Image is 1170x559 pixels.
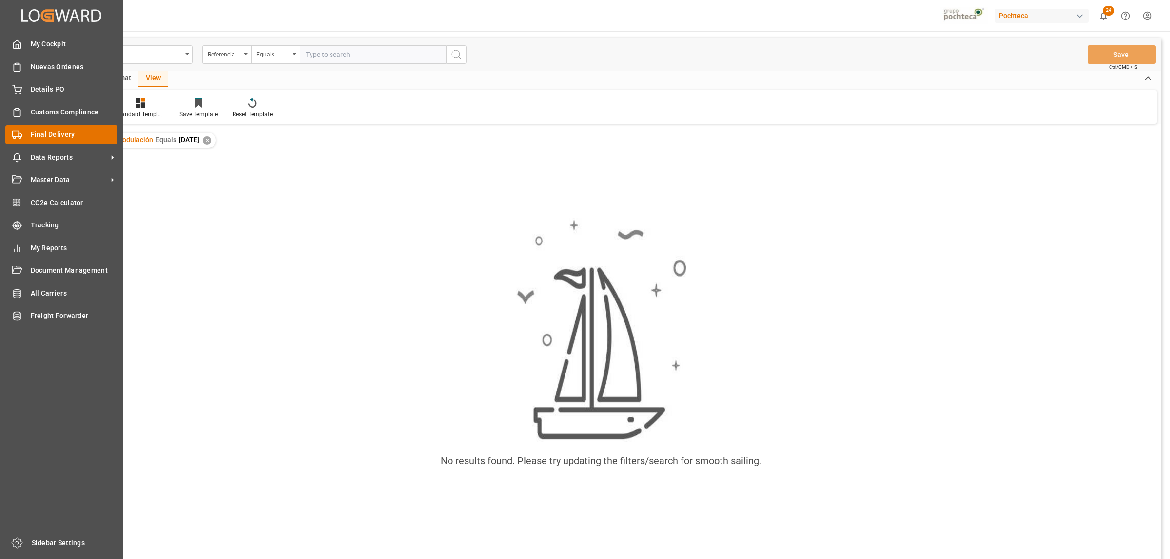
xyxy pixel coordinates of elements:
[5,283,117,302] a: All Carriers
[31,265,118,276] span: Document Management
[5,57,117,76] a: Nuevas Ordenes
[208,48,241,59] div: Referencia Leschaco (Impo)
[179,110,218,119] div: Save Template
[31,175,108,185] span: Master Data
[31,39,118,49] span: My Cockpit
[31,198,118,208] span: CO2e Calculator
[446,45,467,64] button: search button
[995,9,1089,23] div: Pochteca
[1088,45,1156,64] button: Save
[31,107,118,117] span: Customs Compliance
[203,136,211,145] div: ✕
[5,238,117,257] a: My Reports
[5,306,117,325] a: Freight Forwarder
[940,7,989,24] img: pochtecaImg.jpg_1689854062.jpg
[31,288,118,298] span: All Carriers
[995,6,1092,25] button: Pochteca
[5,35,117,54] a: My Cockpit
[5,216,117,235] a: Tracking
[179,136,199,144] span: [DATE]
[1109,63,1137,71] span: Ctrl/CMD + S
[31,84,118,94] span: Details PO
[5,261,117,280] a: Document Management
[31,311,118,321] span: Freight Forwarder
[31,62,118,72] span: Nuevas Ordenes
[1092,5,1114,27] button: show 24 new notifications
[32,538,119,548] span: Sidebar Settings
[5,193,117,212] a: CO2e Calculator
[31,130,118,140] span: Final Delivery
[1103,6,1114,16] span: 24
[5,80,117,99] a: Details PO
[251,45,300,64] button: open menu
[5,125,117,144] a: Final Delivery
[138,71,168,87] div: View
[300,45,446,64] input: Type to search
[233,110,273,119] div: Reset Template
[116,110,165,119] div: Standard Templates
[441,453,761,468] div: No results found. Please try updating the filters/search for smooth sailing.
[5,102,117,121] a: Customs Compliance
[31,243,118,253] span: My Reports
[156,136,176,144] span: Equals
[202,45,251,64] button: open menu
[31,152,108,163] span: Data Reports
[256,48,290,59] div: Equals
[31,220,118,230] span: Tracking
[1114,5,1136,27] button: Help Center
[516,218,686,442] img: smooth_sailing.jpeg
